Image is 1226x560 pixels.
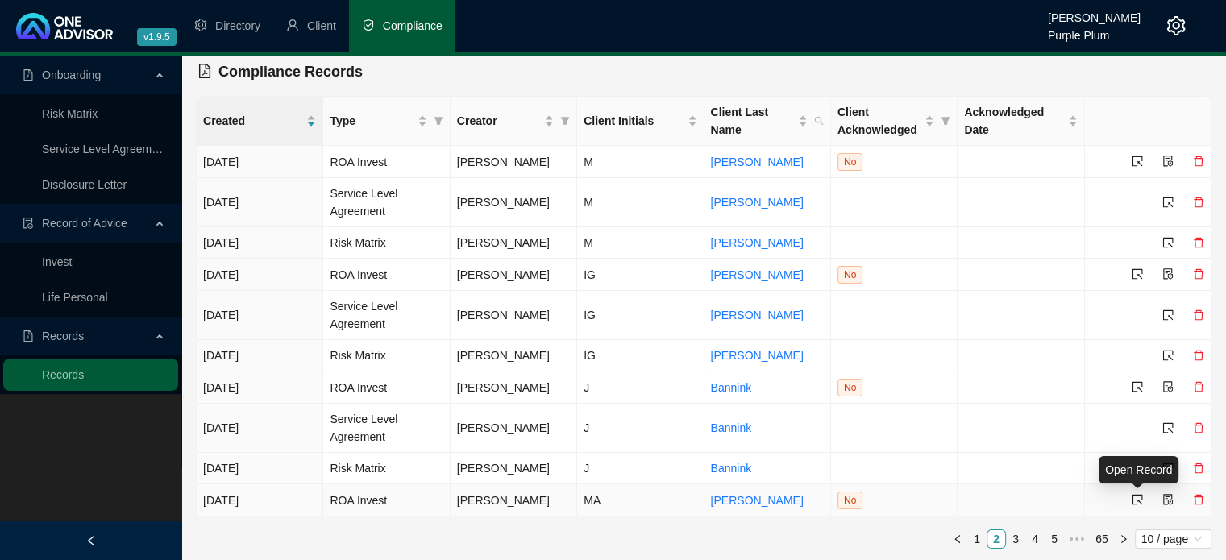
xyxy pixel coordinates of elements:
[577,453,704,484] td: J
[711,196,804,209] a: [PERSON_NAME]
[837,103,921,139] span: Client Acknowledged
[1048,22,1141,39] div: Purple Plum
[1026,530,1044,548] a: 4
[1091,530,1113,548] a: 65
[837,266,862,284] span: No
[958,97,1084,146] th: Acknowledged Date
[323,97,450,146] th: Type
[557,109,573,133] span: filter
[1162,350,1174,361] span: select
[1193,197,1204,208] span: delete
[1048,4,1141,22] div: [PERSON_NAME]
[811,100,827,142] span: search
[203,112,303,130] span: Created
[42,330,84,342] span: Records
[948,529,967,549] li: Previous Page
[1025,529,1045,549] li: 4
[430,109,447,133] span: filter
[711,462,752,475] a: Bannink
[1132,268,1143,280] span: select
[42,368,84,381] a: Records
[837,153,862,171] span: No
[434,116,443,126] span: filter
[330,187,397,218] span: Service Level Agreement
[1006,529,1025,549] li: 3
[457,236,550,249] span: [PERSON_NAME]
[330,381,387,394] span: ROA Invest
[704,97,831,146] th: Client Last Name
[42,178,127,191] a: Disclosure Letter
[197,340,323,371] td: [DATE]
[1162,237,1174,248] span: select
[941,116,950,126] span: filter
[457,309,550,321] span: [PERSON_NAME]
[330,112,414,130] span: Type
[1193,309,1204,321] span: delete
[23,69,34,81] span: file-pdf
[215,19,260,32] span: Directory
[711,494,804,507] a: [PERSON_NAME]
[1114,529,1133,549] button: right
[964,103,1064,139] span: Acknowledged Date
[42,107,98,120] a: Risk Matrix
[23,218,34,229] span: file-done
[1193,350,1204,361] span: delete
[577,404,704,453] td: J
[286,19,299,31] span: user
[1099,456,1178,483] div: Open Record
[953,534,962,544] span: left
[711,309,804,321] a: [PERSON_NAME]
[42,143,168,156] a: Service Level Agreement
[584,112,684,130] span: Client Initials
[1132,381,1143,392] span: select
[330,156,387,168] span: ROA Invest
[1114,529,1133,549] li: Next Page
[451,97,577,146] th: Creator
[330,236,385,249] span: Risk Matrix
[197,259,323,291] td: [DATE]
[1162,268,1174,280] span: file-protect
[577,178,704,227] td: M
[711,421,752,434] a: Bannink
[967,529,987,549] li: 1
[197,291,323,340] td: [DATE]
[1045,530,1063,548] a: 5
[1193,237,1204,248] span: delete
[577,227,704,259] td: M
[1193,463,1204,474] span: delete
[1135,529,1211,549] div: Page Size
[711,381,752,394] a: Bannink
[197,178,323,227] td: [DATE]
[711,156,804,168] a: [PERSON_NAME]
[814,116,824,126] span: search
[457,381,550,394] span: [PERSON_NAME]
[1193,494,1204,505] span: delete
[711,268,804,281] a: [PERSON_NAME]
[197,227,323,259] td: [DATE]
[330,413,397,443] span: Service Level Agreement
[1132,156,1143,167] span: select
[968,530,986,548] a: 1
[330,462,385,475] span: Risk Matrix
[330,300,397,330] span: Service Level Agreement
[1045,529,1064,549] li: 5
[197,404,323,453] td: [DATE]
[330,494,387,507] span: ROA Invest
[1193,156,1204,167] span: delete
[577,259,704,291] td: IG
[1162,381,1174,392] span: file-protect
[457,494,550,507] span: [PERSON_NAME]
[1162,494,1174,505] span: file-protect
[577,371,704,404] td: J
[560,116,570,126] span: filter
[457,268,550,281] span: [PERSON_NAME]
[1007,530,1024,548] a: 3
[837,379,862,396] span: No
[23,330,34,342] span: file-pdf
[987,529,1006,549] li: 2
[42,255,72,268] a: Invest
[194,19,207,31] span: setting
[1162,422,1174,433] span: select
[42,217,127,230] span: Record of Advice
[16,13,113,39] img: 2df55531c6924b55f21c4cf5d4484680-logo-light.svg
